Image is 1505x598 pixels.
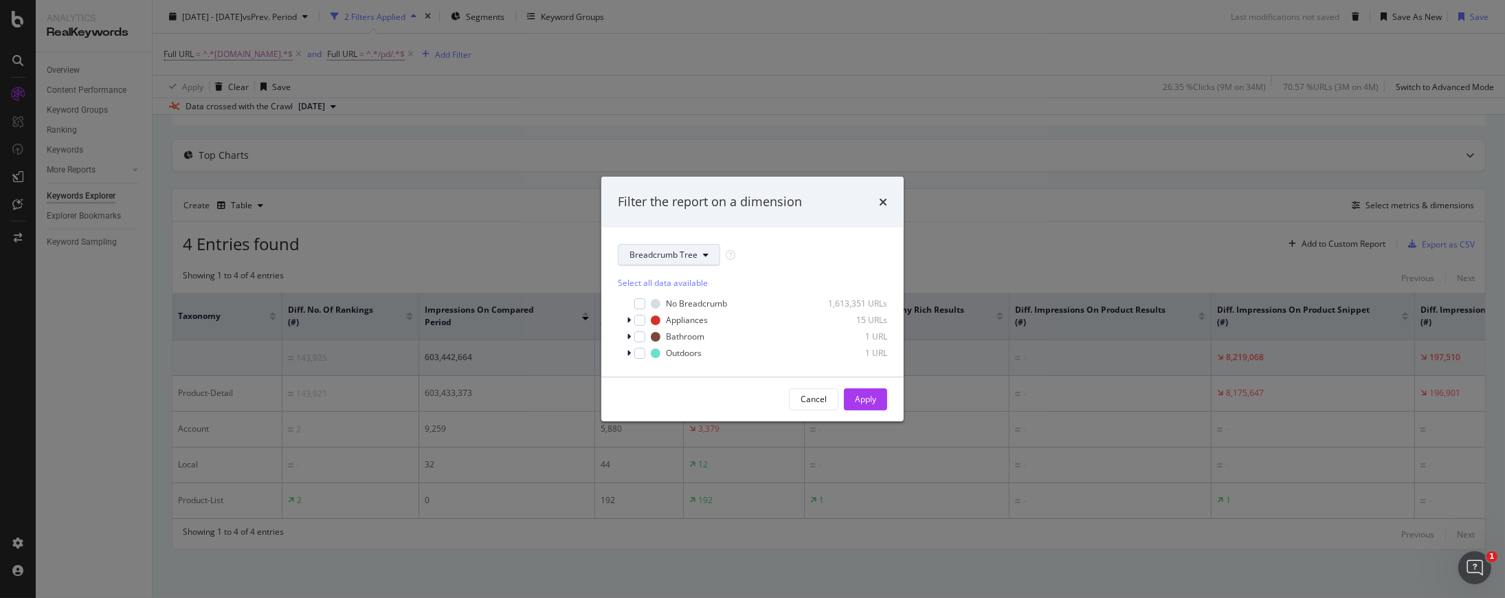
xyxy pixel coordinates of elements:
div: 1 URL [820,331,887,342]
div: Select all data available [618,277,887,289]
div: Apply [855,393,876,405]
button: Cancel [789,388,838,410]
div: times [879,193,887,211]
div: No Breadcrumb [666,298,727,309]
div: Cancel [801,393,827,405]
div: Bathroom [666,331,704,342]
button: Breadcrumb Tree [618,244,720,266]
button: Apply [844,388,887,410]
div: 1 URL [820,347,887,359]
span: 1 [1486,551,1497,562]
span: Breadcrumb Tree [629,249,698,261]
div: 15 URLs [820,314,887,326]
div: 1,613,351 URLs [820,298,887,309]
div: Outdoors [666,347,702,359]
div: modal [601,177,904,421]
iframe: Intercom live chat [1458,551,1491,584]
div: Filter the report on a dimension [618,193,802,211]
div: Appliances [666,314,708,326]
